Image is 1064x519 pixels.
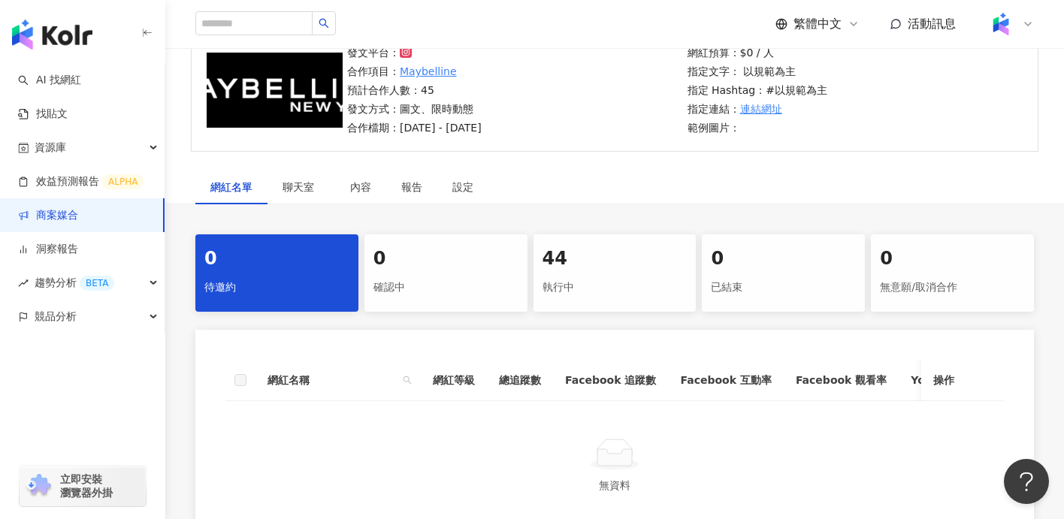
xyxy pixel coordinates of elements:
span: 網紅名稱 [268,372,397,388]
div: 待邀約 [204,275,349,300]
div: 0 [711,246,856,272]
iframe: Help Scout Beacon - Open [1004,459,1049,504]
p: 指定文字： 以規範為主 [688,63,827,80]
span: search [403,376,412,385]
p: 指定 Hashtag： [688,82,827,98]
img: Maybelline [207,53,343,127]
span: 趨勢分析 [35,266,114,300]
a: 商案媒合 [18,208,78,223]
a: 連結網址 [740,101,782,117]
a: 找貼文 [18,107,68,122]
p: 發文方式：圖文、限時動態 [347,101,482,117]
div: 無資料 [243,477,986,493]
div: 0 [204,246,349,272]
th: Facebook 互動率 [668,360,783,401]
span: 活動訊息 [908,17,956,31]
div: 報告 [401,179,422,195]
p: 範例圖片： [688,119,827,136]
div: 執行中 [543,275,688,300]
p: #以規範為主 [766,82,827,98]
th: Facebook 追蹤數 [553,360,668,401]
span: 繁體中文 [793,16,842,32]
div: 內容 [350,179,371,195]
span: 資源庫 [35,131,66,164]
p: 合作檔期：[DATE] - [DATE] [347,119,482,136]
p: 預計合作人數：45 [347,82,482,98]
img: chrome extension [24,474,53,498]
th: 網紅等級 [421,360,487,401]
a: searchAI 找網紅 [18,73,81,88]
div: BETA [80,276,114,291]
th: YouTube 追蹤數 [899,360,1008,401]
th: 操作 [921,360,1004,401]
a: Maybelline [400,63,457,80]
a: 效益預測報告ALPHA [18,174,144,189]
th: 總追蹤數 [487,360,553,401]
div: 0 [880,246,1025,272]
a: chrome extension立即安裝 瀏覽器外掛 [20,466,146,506]
p: 發文平台： [347,44,482,61]
span: 競品分析 [35,300,77,333]
p: 網紅預算：$0 / 人 [688,44,827,61]
a: 洞察報告 [18,242,78,257]
img: logo [12,20,92,50]
span: search [400,369,415,391]
span: rise [18,278,29,288]
span: 聊天室 [283,182,320,192]
div: 0 [373,246,518,272]
p: 指定連結： [688,101,827,117]
p: 合作項目： [347,63,482,80]
div: 無意願/取消合作 [880,275,1025,300]
div: 設定 [452,179,473,195]
span: 立即安裝 瀏覽器外掛 [60,472,113,499]
div: 已結束 [711,275,856,300]
div: 網紅名單 [210,179,252,195]
img: Kolr%20app%20icon%20%281%29.png [987,10,1015,38]
th: Facebook 觀看率 [784,360,899,401]
div: 44 [543,246,688,272]
span: search [319,18,329,29]
div: 確認中 [373,275,518,300]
